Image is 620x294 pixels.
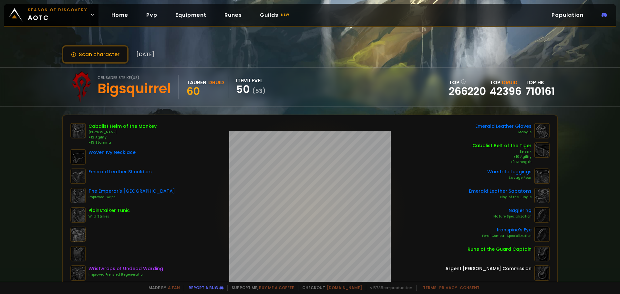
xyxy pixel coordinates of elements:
span: Support me, [227,285,294,291]
div: King of the Jungle [469,195,532,200]
div: Tauren [187,78,206,86]
a: Terms [423,285,437,290]
span: v. 5735ca - production [366,285,412,291]
div: Cabalist Belt of the Tiger [472,142,532,149]
div: Woven Ivy Necklace [88,149,136,156]
div: Plainstalker Tunic [88,207,130,214]
span: Druid [502,79,518,86]
div: Feral Combat Specialization [482,233,532,238]
div: The Emperor's [GEOGRAPHIC_DATA] [88,188,175,195]
div: Naglering [493,207,532,214]
span: Made by [145,285,180,291]
a: Privacy [439,285,457,290]
small: new [280,11,291,19]
div: Top HK [525,78,555,86]
div: Nature Specialization [493,214,532,219]
div: +10 Agility [472,154,532,159]
div: Cabalist Helm of the Monkey [88,123,157,130]
div: +13 Stamina [88,140,157,145]
a: Pvp [141,8,162,22]
div: Improved Swipe [88,195,175,200]
div: Druid [208,78,224,86]
span: [DATE] [136,50,154,58]
a: Report a bug [189,285,218,290]
div: Crusader Strike ( us ) [98,75,171,81]
div: Wild Strikes [88,214,130,219]
div: Improved Frenzied Regeneration [88,272,163,277]
a: Guildsnew [255,8,296,22]
a: Equipment [170,8,212,22]
a: [DOMAIN_NAME] [327,285,362,290]
span: 60 [187,84,200,98]
div: Emerald Leather Gloves [475,123,532,130]
div: Emerald Leather Sabatons [469,188,532,195]
div: +12 Agility [88,135,157,140]
div: Top [449,78,486,86]
a: 710161 [525,84,555,98]
div: Berserk [472,149,532,154]
div: item level [236,76,266,85]
small: Season of Discovery [28,7,88,13]
div: Savage Roar [487,175,532,180]
a: 266220 [449,84,486,98]
div: Ironspine's Eye [482,227,532,233]
div: Wristwraps of Undead Warding [88,265,163,272]
div: Mangle [475,130,532,135]
a: Season of Discoveryaotc [4,4,98,26]
a: a fan [168,285,180,290]
div: Bigsquirrel [98,81,171,97]
div: Warstrife Leggings [487,168,532,175]
span: aotc [28,7,88,23]
div: [PERSON_NAME] [88,130,157,135]
div: Rune of the Guard Captain [468,246,532,253]
a: Consent [460,285,480,290]
a: Runes [219,8,247,22]
div: 50 [236,85,266,96]
small: ( 53 ) [252,87,266,95]
div: Emerald Leather Shoulders [88,168,152,175]
div: Top [490,78,522,86]
div: +9 Strength [472,159,532,165]
a: 42396 [490,84,522,98]
div: Argent [PERSON_NAME] Commission [445,265,532,272]
button: Scan character [62,45,129,64]
a: Buy me a coffee [259,285,294,290]
a: Population [546,8,589,22]
a: Home [106,8,133,22]
span: Checkout [298,285,362,291]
